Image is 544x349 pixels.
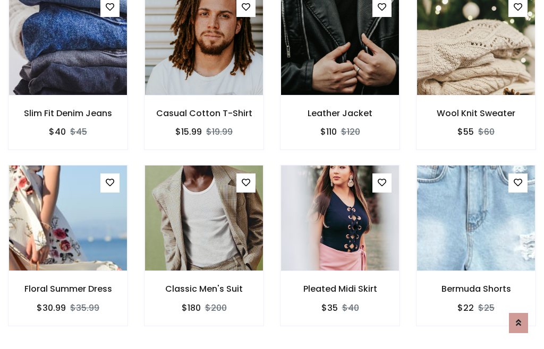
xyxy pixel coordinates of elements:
[182,303,201,313] h6: $180
[478,126,495,138] del: $60
[342,302,359,314] del: $40
[321,303,338,313] h6: $35
[416,284,535,294] h6: Bermuda Shorts
[205,302,227,314] del: $200
[280,108,399,118] h6: Leather Jacket
[206,126,233,138] del: $19.99
[8,108,127,118] h6: Slim Fit Denim Jeans
[70,302,99,314] del: $35.99
[457,127,474,137] h6: $55
[320,127,337,137] h6: $110
[457,303,474,313] h6: $22
[49,127,66,137] h6: $40
[341,126,360,138] del: $120
[144,108,263,118] h6: Casual Cotton T-Shirt
[70,126,87,138] del: $45
[478,302,495,314] del: $25
[416,108,535,118] h6: Wool Knit Sweater
[175,127,202,137] h6: $15.99
[37,303,66,313] h6: $30.99
[8,284,127,294] h6: Floral Summer Dress
[144,284,263,294] h6: Classic Men's Suit
[280,284,399,294] h6: Pleated Midi Skirt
